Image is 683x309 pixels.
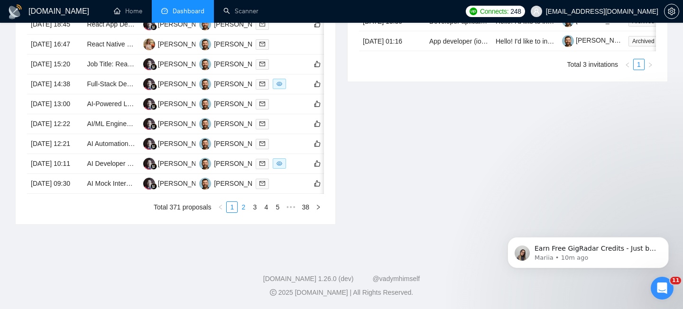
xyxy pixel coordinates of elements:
a: VK[PERSON_NAME] [199,80,268,87]
span: mail [259,21,265,27]
td: [DATE] 13:00 [27,94,83,114]
a: [PERSON_NAME] [562,36,630,44]
button: like [312,98,323,109]
td: AI Mock Interview Bot – GPT Integration (React + Firebase, Voice-Enabled) [83,174,139,194]
li: Total 371 proposals [154,201,211,213]
div: [PERSON_NAME] [158,79,212,89]
a: Job Title: React Native + Expo + Supabase Developer for Cross-Platform MVP (Mobile, Web, and Watch) [87,60,396,68]
a: AI/ML Engineer – Immediate Plan Review + Whisper STT & [PERSON_NAME] NLP Build [87,120,350,127]
a: Full-Stack Developer for AI-Powered Marketplace Platform [87,80,259,88]
img: gigradar-bm.png [150,83,157,90]
td: [DATE] 09:30 [27,174,83,194]
span: like [314,140,321,147]
a: Developer aplicatie fan-club ios&android (interactiuni artist-[PERSON_NAME]) [429,18,660,25]
img: VK [199,178,211,190]
span: left [625,62,630,68]
a: AI Mock Interview Bot – GPT Integration (React + Firebase, Voice-Enabled) [87,180,309,187]
td: [DATE] 01:16 [359,31,425,51]
div: [PERSON_NAME] [158,158,212,169]
div: [PERSON_NAME] [214,39,268,49]
span: left [218,204,223,210]
span: mail [259,61,265,67]
li: 1 [633,59,645,70]
span: like [314,160,321,167]
button: like [312,18,323,30]
td: AI Automation Development with n8n [83,134,139,154]
div: [PERSON_NAME] [214,118,268,129]
a: VK[PERSON_NAME] [199,119,268,127]
td: [DATE] 15:20 [27,55,83,74]
a: VK[PERSON_NAME] [199,60,268,67]
a: Archived [628,37,662,45]
a: SS[PERSON_NAME] [143,20,212,27]
a: SS[PERSON_NAME] [143,179,212,187]
div: [PERSON_NAME] [214,79,268,89]
a: AV[PERSON_NAME] [143,40,212,47]
span: 11 [670,277,681,284]
a: 38 [299,202,312,212]
img: SS [143,98,155,110]
div: [PERSON_NAME] [214,19,268,29]
span: eye [277,81,282,87]
a: VK[PERSON_NAME] [199,100,268,107]
a: VK[PERSON_NAME] [199,139,268,147]
div: [PERSON_NAME] [214,99,268,109]
td: AI/ML Engineer – Immediate Plan Review + Whisper STT & LoRA NLP Build [83,114,139,134]
div: [PERSON_NAME] [158,118,212,129]
a: AI Automation Development with n8n [87,140,196,147]
a: 5 [272,202,283,212]
li: 1 [226,201,238,213]
td: [DATE] 18:45 [27,15,83,35]
span: mail [259,161,265,166]
a: AI Developer – Add AI Insights to Existing React Web App [87,160,257,167]
td: Job Title: React Native + Expo + Supabase Developer for Cross-Platform MVP (Mobile, Web, and Watch) [83,55,139,74]
td: [DATE] 10:11 [27,154,83,174]
span: mail [259,141,265,146]
td: AI-Powered Legal Search Platform Developer (RAG + Cloud Deployment) [83,94,139,114]
img: gigradar-bm.png [150,24,157,30]
div: [PERSON_NAME] [158,59,212,69]
span: 248 [510,6,521,17]
a: React Native Developer with AI & NEAR Protocol Experience for Luxury Investment App [87,40,345,48]
button: like [312,118,323,129]
img: VK [199,118,211,130]
div: [PERSON_NAME] [214,178,268,189]
button: like [312,138,323,149]
td: [DATE] 12:21 [27,134,83,154]
img: VK [199,158,211,170]
span: like [314,20,321,28]
img: gigradar-bm.png [150,183,157,190]
span: mail [259,81,265,87]
li: 3 [249,201,260,213]
div: [PERSON_NAME] [158,99,212,109]
button: right [313,201,324,213]
img: gigradar-bm.png [150,143,157,150]
img: AV [143,38,155,50]
a: SS[PERSON_NAME] [143,80,212,87]
img: VK [199,58,211,70]
button: setting [664,4,679,19]
span: like [314,80,321,88]
a: VK[PERSON_NAME] [199,159,268,167]
span: user [533,8,540,15]
img: SS [143,178,155,190]
a: VK[PERSON_NAME] [199,20,268,27]
a: SS[PERSON_NAME] [143,119,212,127]
iframe: Intercom notifications message [493,217,683,283]
span: Archived [628,36,658,46]
li: Next Page [645,59,656,70]
td: Full-Stack Developer for AI-Powered Marketplace Platform [83,74,139,94]
img: c1-JWQDXWEy3CnA6sRtFzzU22paoDq5cZnWyBNc3HWqwvuW0qNnjm1CMP-YmbEEtPC [562,35,574,47]
span: mail [259,181,265,186]
li: Previous Page [215,201,226,213]
span: like [314,100,321,108]
a: React App Developer for Receipt Processing & AI Integration Project [87,20,288,28]
a: 4 [261,202,271,212]
td: [DATE] 14:38 [27,74,83,94]
a: SS[PERSON_NAME] [143,60,212,67]
span: like [314,180,321,187]
a: 2 [238,202,249,212]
